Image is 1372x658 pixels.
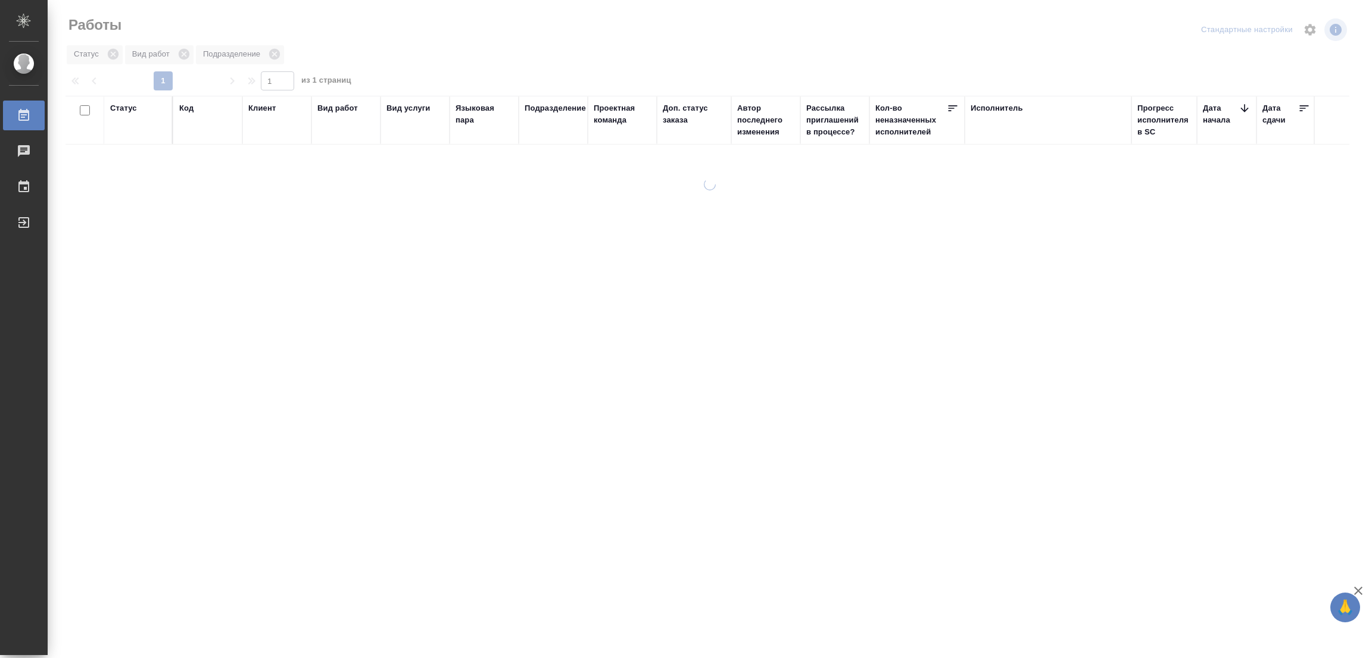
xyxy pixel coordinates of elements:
div: Статус [110,102,137,114]
div: Вид услуги [386,102,431,114]
button: 🙏 [1330,593,1360,622]
div: Рассылка приглашений в процессе? [806,102,863,138]
div: Дата сдачи [1262,102,1298,126]
div: Проектная команда [594,102,651,126]
div: Кол-во неназначенных исполнителей [875,102,947,138]
div: Вид работ [317,102,358,114]
div: Прогресс исполнителя в SC [1137,102,1191,138]
div: Доп. статус заказа [663,102,725,126]
div: Дата начала [1203,102,1239,126]
div: Код [179,102,194,114]
div: Клиент [248,102,276,114]
div: Автор последнего изменения [737,102,794,138]
div: Исполнитель [971,102,1023,114]
div: Подразделение [525,102,586,114]
span: 🙏 [1335,595,1355,620]
div: Языковая пара [456,102,513,126]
